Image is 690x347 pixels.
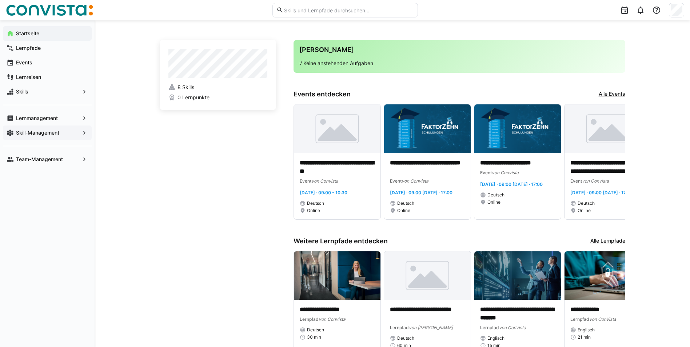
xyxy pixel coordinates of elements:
span: Englisch [578,327,595,333]
span: Event [570,178,582,184]
img: image [565,104,651,153]
span: Event [480,170,492,175]
h3: Events entdecken [294,90,351,98]
span: Event [390,178,402,184]
span: Online [307,208,320,214]
span: Deutsch [397,335,414,341]
span: Lernpfad [480,325,499,330]
span: Lernpfad [570,316,589,322]
img: image [294,104,380,153]
span: Deutsch [307,327,324,333]
span: Deutsch [578,200,595,206]
span: von Convista [492,170,519,175]
span: Online [397,208,410,214]
a: Alle Events [599,90,625,98]
span: von Convista [582,178,609,184]
span: Englisch [487,335,504,341]
span: von Convista [311,178,338,184]
span: Deutsch [307,200,324,206]
span: Online [578,208,591,214]
span: [DATE] · 09:00 [DATE] · 17:00 [390,190,452,195]
span: von Convista [402,178,428,184]
span: [DATE] · 09:00 [DATE] · 17:00 [570,190,633,195]
span: Deutsch [487,192,504,198]
img: image [565,251,651,300]
a: Alle Lernpfade [590,237,625,245]
img: image [384,104,471,153]
h3: [PERSON_NAME] [299,46,619,54]
img: image [474,104,561,153]
input: Skills und Lernpfade durchsuchen… [283,7,414,13]
span: Lernpfad [390,325,409,330]
span: [DATE] · 09:00 [DATE] · 17:00 [480,182,543,187]
span: Event [300,178,311,184]
span: von ConVista [589,316,616,322]
img: image [384,251,471,300]
p: √ Keine anstehenden Aufgaben [299,60,619,67]
span: Online [487,199,500,205]
span: Deutsch [397,200,414,206]
span: 21 min [578,334,591,340]
a: 8 Skills [168,84,267,91]
span: von Convista [319,316,346,322]
img: image [474,251,561,300]
span: von ConVista [499,325,526,330]
span: [DATE] · 09:00 - 10:30 [300,190,347,195]
span: 8 Skills [178,84,194,91]
span: von [PERSON_NAME] [409,325,453,330]
span: 0 Lernpunkte [178,94,210,101]
img: image [294,251,380,300]
h3: Weitere Lernpfade entdecken [294,237,388,245]
span: 30 min [307,334,321,340]
span: Lernpfad [300,316,319,322]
